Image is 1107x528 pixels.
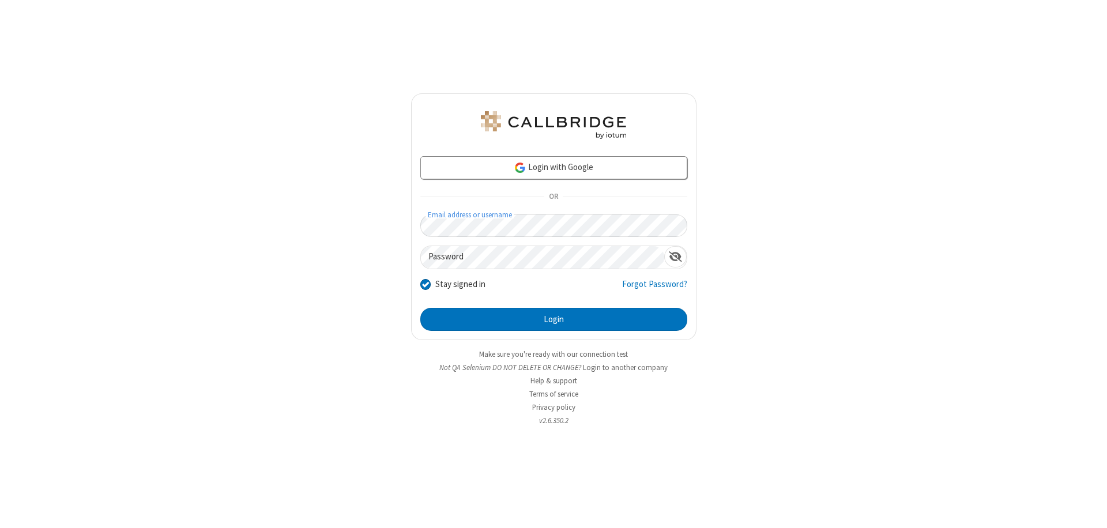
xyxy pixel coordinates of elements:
a: Make sure you're ready with our connection test [479,349,628,359]
a: Login with Google [420,156,687,179]
a: Forgot Password? [622,278,687,300]
label: Stay signed in [435,278,485,291]
a: Terms of service [529,389,578,399]
li: Not QA Selenium DO NOT DELETE OR CHANGE? [411,362,696,373]
input: Password [421,246,664,269]
span: OR [544,189,563,205]
a: Privacy policy [532,402,575,412]
li: v2.6.350.2 [411,415,696,426]
img: google-icon.png [514,161,526,174]
button: Login to another company [583,362,668,373]
button: Login [420,308,687,331]
img: QA Selenium DO NOT DELETE OR CHANGE [479,111,628,139]
input: Email address or username [420,214,687,237]
a: Help & support [530,376,577,386]
div: Show password [664,246,687,267]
